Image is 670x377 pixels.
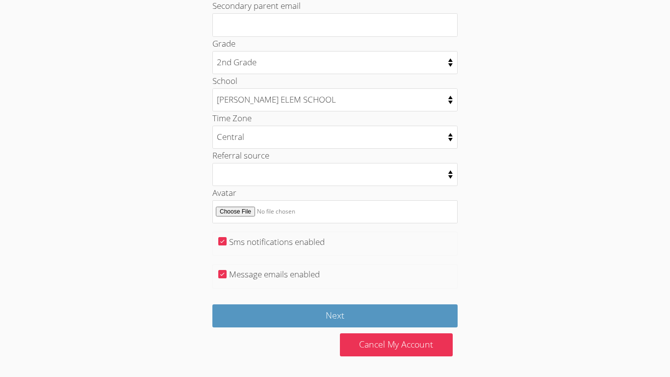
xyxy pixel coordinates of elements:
label: Sms notifications enabled [229,236,325,247]
a: Cancel My Account [340,333,453,356]
label: Message emails enabled [229,269,320,280]
label: Avatar [212,187,236,198]
label: Grade [212,38,235,49]
label: Time Zone [212,112,252,124]
label: School [212,75,237,86]
input: Next [212,304,458,327]
label: Referral source [212,150,269,161]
